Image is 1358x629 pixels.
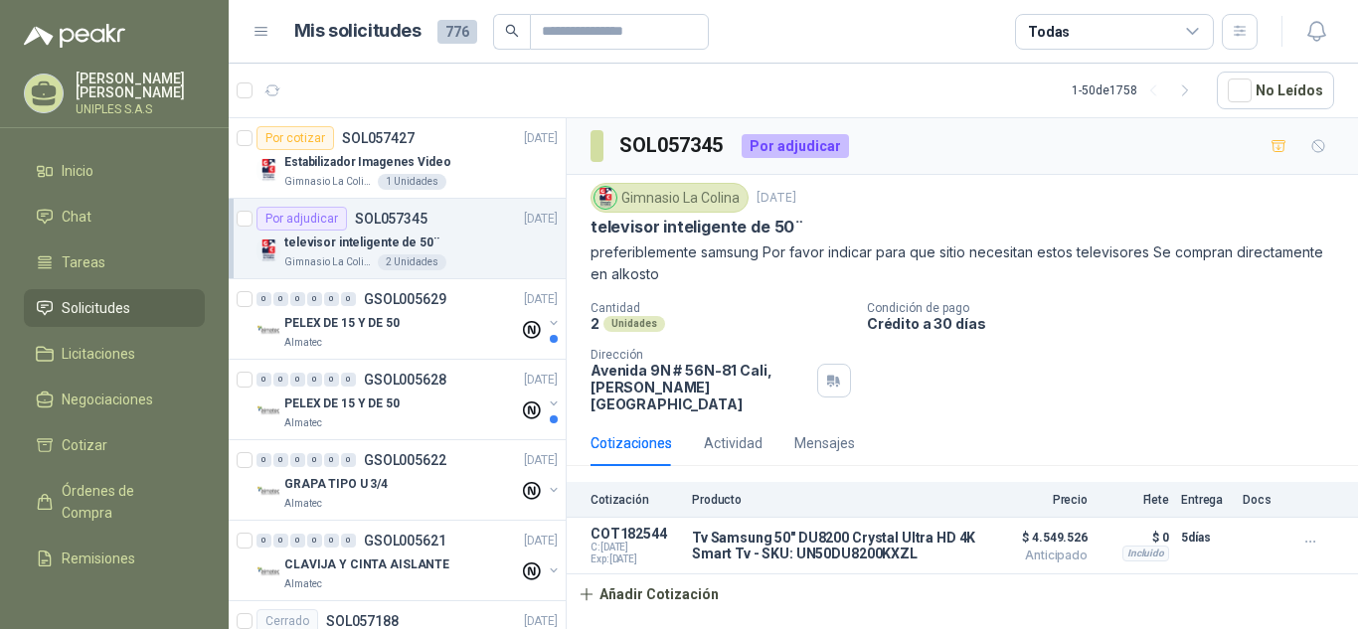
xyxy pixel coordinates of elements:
[1181,493,1231,507] p: Entrega
[284,576,322,592] p: Almatec
[692,493,976,507] p: Producto
[284,153,451,172] p: Estabilizador Imagenes Video
[591,348,809,362] p: Dirección
[1072,75,1201,106] div: 1 - 50 de 1758
[62,251,105,273] span: Tareas
[591,493,680,507] p: Cotización
[284,254,374,270] p: Gimnasio La Colina
[284,335,322,351] p: Almatec
[24,335,205,373] a: Licitaciones
[524,210,558,229] p: [DATE]
[324,453,339,467] div: 0
[591,432,672,454] div: Cotizaciones
[24,289,205,327] a: Solicitudes
[284,394,400,413] p: PELEX DE 15 Y DE 50
[24,24,125,48] img: Logo peakr
[24,243,205,281] a: Tareas
[62,389,153,410] span: Negociaciones
[290,453,305,467] div: 0
[294,17,422,46] h1: Mis solicitudes
[24,381,205,418] a: Negociaciones
[341,292,356,306] div: 0
[591,315,599,332] p: 2
[284,496,322,512] p: Almatec
[1217,72,1334,109] button: No Leídos
[524,451,558,470] p: [DATE]
[256,292,271,306] div: 0
[988,550,1088,561] span: Anticipado
[256,126,334,150] div: Por cotizar
[62,434,107,456] span: Cotizar
[1243,493,1282,507] p: Docs
[364,534,446,548] p: GSOL005621
[524,532,558,550] p: [DATE]
[988,526,1088,550] span: $ 4.549.526
[867,315,1350,332] p: Crédito a 30 días
[591,301,851,315] p: Cantidad
[1100,493,1169,507] p: Flete
[62,206,91,228] span: Chat
[256,529,562,592] a: 0 0 0 0 0 0 GSOL005621[DATE] Company LogoCLAVIJA Y CINTA AISLANTEAlmatec
[284,174,374,190] p: Gimnasio La Colina
[324,292,339,306] div: 0
[62,548,135,569] span: Remisiones
[307,292,322,306] div: 0
[273,453,288,467] div: 0
[307,534,322,548] div: 0
[524,290,558,309] p: [DATE]
[378,254,446,270] div: 2 Unidades
[326,614,399,628] p: SOL057188
[437,20,477,44] span: 776
[24,152,205,190] a: Inicio
[229,118,566,199] a: Por cotizarSOL057427[DATE] Company LogoEstabilizador Imagenes VideoGimnasio La Colina1 Unidades
[324,534,339,548] div: 0
[603,316,665,332] div: Unidades
[307,453,322,467] div: 0
[256,207,347,231] div: Por adjudicar
[364,292,446,306] p: GSOL005629
[256,448,562,512] a: 0 0 0 0 0 0 GSOL005622[DATE] Company LogoGRAPA TIPO U 3/4Almatec
[619,130,726,161] h3: SOL057345
[290,373,305,387] div: 0
[1122,546,1169,561] div: Incluido
[1028,21,1070,43] div: Todas
[742,134,849,158] div: Por adjudicar
[256,368,562,431] a: 0 0 0 0 0 0 GSOL005628[DATE] Company LogoPELEX DE 15 Y DE 50Almatec
[567,574,730,614] button: Añadir Cotización
[256,373,271,387] div: 0
[867,301,1350,315] p: Condición de pago
[256,287,562,351] a: 0 0 0 0 0 0 GSOL005629[DATE] Company LogoPELEX DE 15 Y DE 50Almatec
[24,540,205,577] a: Remisiones
[284,415,322,431] p: Almatec
[364,373,446,387] p: GSOL005628
[273,373,288,387] div: 0
[256,560,280,584] img: Company Logo
[794,432,855,454] div: Mensajes
[591,217,804,237] p: televisor inteligente de 50¨
[229,199,566,279] a: Por adjudicarSOL057345[DATE] Company Logotelevisor inteligente de 50¨Gimnasio La Colina2 Unidades
[284,555,449,574] p: CLAVIJA Y CINTA AISLANTE
[1181,526,1231,550] p: 5 días
[524,371,558,390] p: [DATE]
[24,426,205,464] a: Cotizar
[256,534,271,548] div: 0
[341,453,356,467] div: 0
[256,453,271,467] div: 0
[62,160,93,182] span: Inicio
[290,534,305,548] div: 0
[76,103,205,115] p: UNIPLES S.A.S
[256,158,280,182] img: Company Logo
[591,526,680,542] p: COT182544
[591,241,1334,285] p: preferiblemente samsung Por favor indicar para que sitio necesitan estos televisores Se compran d...
[256,480,280,504] img: Company Logo
[341,373,356,387] div: 0
[594,187,616,209] img: Company Logo
[284,234,439,252] p: televisor inteligente de 50¨
[24,472,205,532] a: Órdenes de Compra
[256,238,280,262] img: Company Logo
[76,72,205,99] p: [PERSON_NAME] [PERSON_NAME]
[591,553,680,565] span: Exp: [DATE]
[591,183,749,213] div: Gimnasio La Colina
[256,399,280,423] img: Company Logo
[355,212,427,226] p: SOL057345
